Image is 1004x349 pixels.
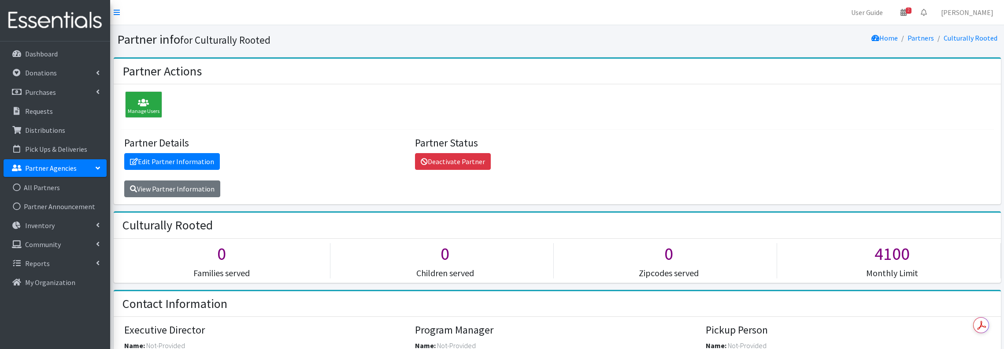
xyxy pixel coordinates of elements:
a: Community [4,236,107,253]
h5: Zipcodes served [560,268,777,278]
h2: Contact Information [122,296,227,311]
p: Purchases [25,88,56,97]
p: Reports [25,259,50,268]
p: Pick Ups & Deliveries [25,145,87,154]
a: All Partners [4,179,107,196]
h1: 0 [560,243,777,264]
h5: Children served [337,268,553,278]
p: Requests [25,107,53,116]
h2: Partner Actions [122,64,202,79]
p: Partner Agencies [25,164,77,173]
small: for Culturally Rooted [180,34,270,46]
a: My Organization [4,274,107,291]
h1: 0 [114,243,330,264]
a: Distributions [4,121,107,139]
p: Distributions [25,126,65,135]
a: Inventory [4,217,107,234]
a: Partner Announcement [4,198,107,215]
a: Partner Agencies [4,159,107,177]
h5: Monthly Limit [784,268,1000,278]
a: Manage Users [121,101,162,110]
a: Deactivate Partner [415,153,491,170]
a: Dashboard [4,45,107,63]
a: User Guide [844,4,890,21]
h4: Pickup Person [706,324,990,337]
h4: Program Manager [415,324,699,337]
a: View Partner Information [124,180,220,197]
h2: Culturally Rooted [122,218,213,233]
a: Partners [908,34,934,42]
h4: Partner Details [124,137,408,150]
a: Home [871,34,898,42]
a: Requests [4,102,107,120]
img: HumanEssentials [4,6,107,35]
p: Inventory [25,221,55,230]
p: My Organization [25,278,75,287]
a: Edit Partner Information [124,153,220,170]
h4: Executive Director [124,324,408,337]
a: Pick Ups & Deliveries [4,140,107,158]
p: Dashboard [25,49,58,58]
a: 2 [893,4,914,21]
span: 2 [906,8,911,14]
p: Donations [25,68,57,77]
h1: Partner info [117,32,554,47]
a: Culturally Rooted [944,34,997,42]
a: Reports [4,255,107,272]
p: Community [25,240,61,249]
div: Manage Users [125,91,162,118]
h5: Families served [114,268,330,278]
a: [PERSON_NAME] [934,4,1000,21]
h1: 4100 [784,243,1000,264]
h1: 0 [337,243,553,264]
h4: Partner Status [415,137,699,150]
a: Purchases [4,83,107,101]
a: Donations [4,64,107,82]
